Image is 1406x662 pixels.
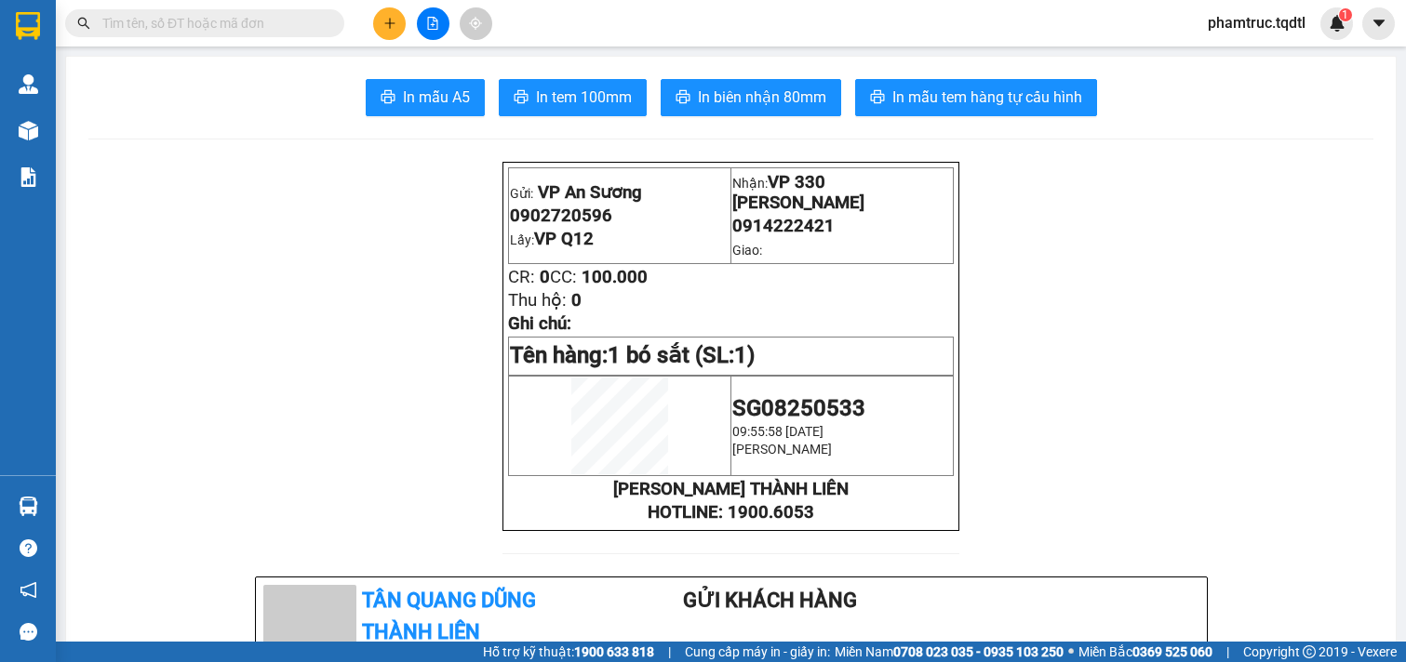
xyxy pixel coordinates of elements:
[1303,645,1316,658] span: copyright
[508,313,571,334] span: Ghi chú:
[16,12,40,40] img: logo-vxr
[77,17,90,30] span: search
[732,172,952,213] p: Nhận:
[683,589,857,612] b: Gửi khách hàng
[571,290,582,311] span: 0
[366,79,485,116] button: printerIn mẫu A5
[1068,648,1074,655] span: ⚪️
[19,121,38,140] img: warehouse-icon
[1132,644,1212,659] strong: 0369 525 060
[20,581,37,599] span: notification
[514,89,529,107] span: printer
[613,479,849,499] strong: [PERSON_NAME] THÀNH LIÊN
[648,502,814,523] strong: HOTLINE: 1900.6053
[19,167,38,187] img: solution-icon
[734,342,755,368] span: 1)
[19,74,38,94] img: warehouse-icon
[1362,7,1395,40] button: caret-down
[668,642,671,662] span: |
[870,89,885,107] span: printer
[698,86,826,109] span: In biên nhận 80mm
[426,17,439,30] span: file-add
[550,267,577,287] span: CC:
[20,539,37,557] span: question-circle
[510,205,612,226] span: 0902720596
[536,86,632,109] span: In tem 100mm
[1226,642,1229,662] span: |
[102,13,322,33] input: Tìm tên, số ĐT hoặc mã đơn
[383,17,396,30] span: plus
[19,496,38,516] img: warehouse-icon
[362,589,536,644] b: Tân Quang Dũng Thành Liên
[499,79,647,116] button: printerIn tem 100mm
[732,216,835,236] span: 0914222421
[417,7,449,40] button: file-add
[510,342,755,368] span: Tên hàng:
[732,424,824,439] span: 09:55:58 [DATE]
[676,89,690,107] span: printer
[1342,8,1348,21] span: 1
[469,17,482,30] span: aim
[483,642,654,662] span: Hỗ trợ kỹ thuật:
[540,267,550,287] span: 0
[460,7,492,40] button: aim
[892,86,1082,109] span: In mẫu tem hàng tự cấu hình
[582,267,648,287] span: 100.000
[574,644,654,659] strong: 1900 633 818
[732,442,832,457] span: [PERSON_NAME]
[661,79,841,116] button: printerIn biên nhận 80mm
[403,86,470,109] span: In mẫu A5
[381,89,395,107] span: printer
[855,79,1097,116] button: printerIn mẫu tem hàng tự cấu hình
[1371,15,1387,32] span: caret-down
[534,229,594,249] span: VP Q12
[732,395,865,421] span: SG08250533
[508,267,535,287] span: CR:
[1339,8,1352,21] sup: 1
[20,623,37,641] span: message
[732,243,762,258] span: Giao:
[1078,642,1212,662] span: Miền Bắc
[1193,11,1320,34] span: phamtruc.tqdtl
[508,290,567,311] span: Thu hộ:
[538,182,642,203] span: VP An Sương
[510,182,730,203] p: Gửi:
[732,172,864,213] span: VP 330 [PERSON_NAME]
[835,642,1064,662] span: Miền Nam
[373,7,406,40] button: plus
[608,342,755,368] span: 1 bó sắt (SL:
[685,642,830,662] span: Cung cấp máy in - giấy in:
[510,232,594,247] span: Lấy:
[893,644,1064,659] strong: 0708 023 035 - 0935 103 250
[1329,15,1346,32] img: icon-new-feature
